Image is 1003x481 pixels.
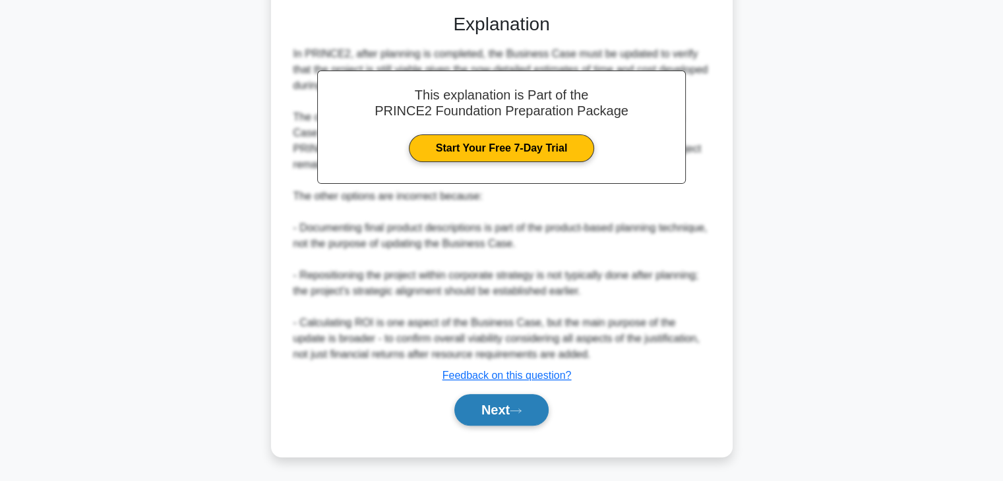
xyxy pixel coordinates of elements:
[293,46,710,362] div: In PRINCE2, after planning is completed, the Business Case must be updated to verify that the pro...
[296,13,708,36] h3: Explanation
[454,394,549,426] button: Next
[409,134,594,162] a: Start Your Free 7-Day Trial
[442,370,572,381] a: Feedback on this question?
